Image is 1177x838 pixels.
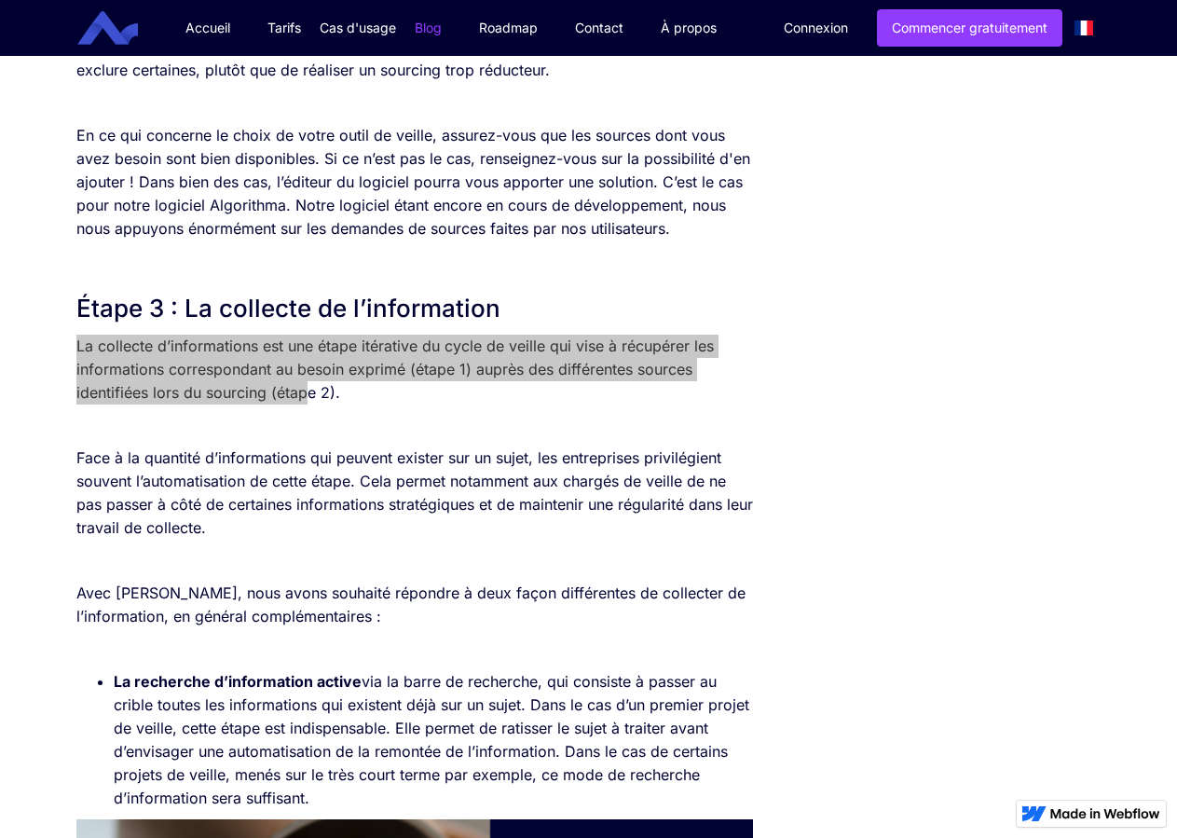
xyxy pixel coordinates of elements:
a: home [91,11,152,46]
strong: La recherche d’information active [114,672,362,691]
p: En ce qui concerne le choix de votre outil de veille, assurez-vous que les sources dont vous avez... [76,124,754,240]
a: Commencer gratuitement [877,9,1062,47]
li: via la barre de recherche, qui consiste à passer au crible toutes les informations qui existent d... [114,670,754,810]
a: Connexion [770,10,862,46]
p: ‍ [76,549,754,572]
p: ‍ [76,250,754,273]
p: Il est préférable d'identifier toutes les sources existantes sur un marché, quitte à choisir d’en... [76,35,754,82]
p: ‍ [76,91,754,115]
p: ‍ [76,414,754,437]
p: La collecte d’informations est une étape itérative du cycle de veille qui vise à récupérer les in... [76,335,754,405]
img: Made in Webflow [1050,808,1160,819]
h2: Étape 3 : La collecte de l’information [76,292,754,325]
p: ‍ [76,638,754,661]
div: Cas d'usage [320,19,396,37]
p: Avec [PERSON_NAME], nous avons souhaité répondre à deux façon différentes de collecter de l’infor... [76,582,754,628]
p: Face à la quantité d’informations qui peuvent exister sur un sujet, les entreprises privilégient ... [76,446,754,540]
